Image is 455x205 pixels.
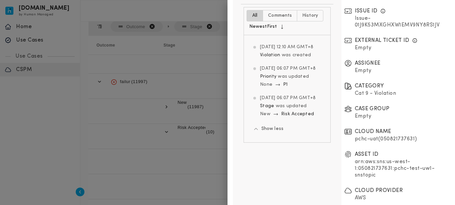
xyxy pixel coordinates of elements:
[260,43,313,51] p: [DATE] 12:10 AM GMT+8
[283,81,288,89] p: P1
[355,38,409,43] span: External Ticket ID
[355,45,372,51] span: Empty
[355,129,391,134] span: Cloud Name
[355,195,366,201] span: AWS
[278,74,309,79] span: was updated
[281,110,314,118] p: Risk Accepted
[355,8,378,14] span: Issue ID
[355,150,379,158] span: Asset ID
[260,102,307,110] p: Stage
[380,8,386,14] div: Reference ID for issue tracking
[355,187,403,195] span: Cloud Provider
[260,81,272,89] p: None
[412,38,417,43] div: Ticket ID provided by your organization
[282,53,311,58] span: was created
[355,16,440,28] span: Issue-01J9K53MXGHXW1EMV9NY8RS1JV
[355,7,378,15] span: Issue ID
[355,59,381,67] span: Assignee
[252,124,286,134] button: Show less
[355,152,379,157] span: Asset ID
[355,128,391,136] span: Cloud Name
[260,73,309,81] p: Priority
[355,106,390,112] span: Case Group
[276,104,307,109] span: was updated
[355,114,372,119] span: Empty
[355,188,403,193] span: Cloud Provider
[355,105,390,113] span: Case Group
[260,110,270,118] p: New
[247,10,263,21] button: all
[260,65,316,73] p: [DATE] 06:07 PM GMT+8
[260,94,316,102] p: [DATE] 06:07 PM GMT+8
[260,51,311,59] p: Violation
[355,83,384,89] span: Category
[355,159,435,178] span: arn:aws:sns:us-west-1:050821737631:pchc-test-uw1-snstopic
[263,10,297,21] button: comments
[297,10,323,21] button: history
[355,91,396,96] span: Cat 9 - Violation
[355,37,409,45] span: External Ticket ID
[355,82,384,90] span: Category
[355,61,381,66] span: Assignee
[247,21,286,32] button: NewestFirst
[355,136,417,142] span: pchc-uat(050821737631)
[355,68,372,73] span: Empty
